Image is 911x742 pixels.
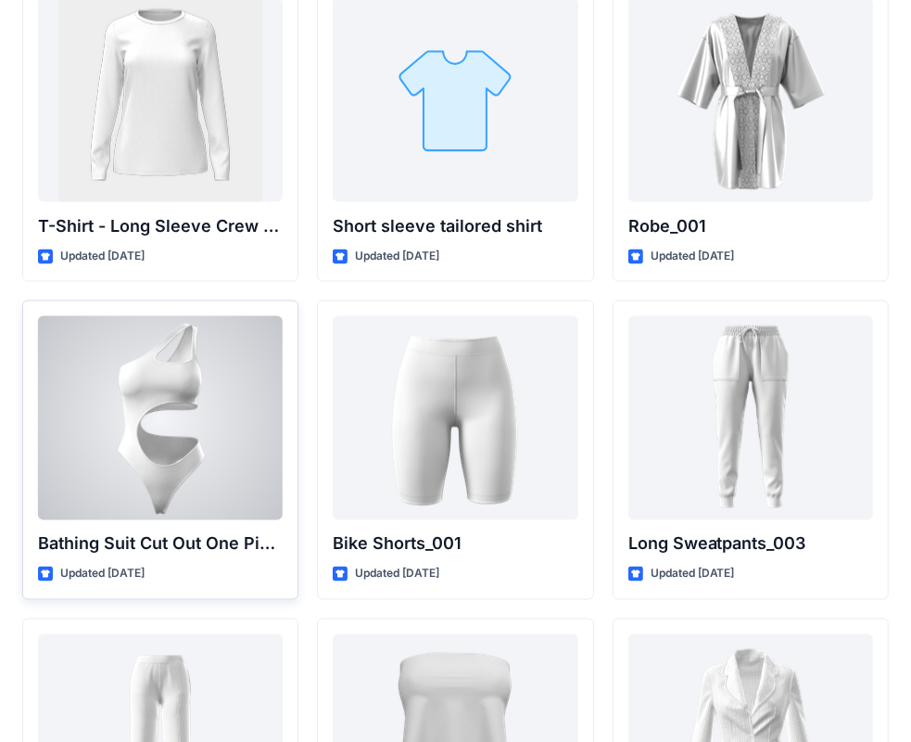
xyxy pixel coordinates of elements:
[60,565,145,584] p: Updated [DATE]
[651,247,735,266] p: Updated [DATE]
[333,213,577,239] p: Short sleeve tailored shirt
[333,316,577,520] a: Bike Shorts_001
[38,316,283,520] a: Bathing Suit Cut Out One Piece_001
[628,213,873,239] p: Robe_001
[628,316,873,520] a: Long Sweatpants_003
[355,565,439,584] p: Updated [DATE]
[60,247,145,266] p: Updated [DATE]
[333,531,577,557] p: Bike Shorts_001
[355,247,439,266] p: Updated [DATE]
[628,531,873,557] p: Long Sweatpants_003
[38,213,283,239] p: T-Shirt - Long Sleeve Crew Neck
[38,531,283,557] p: Bathing Suit Cut Out One Piece_001
[651,565,735,584] p: Updated [DATE]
